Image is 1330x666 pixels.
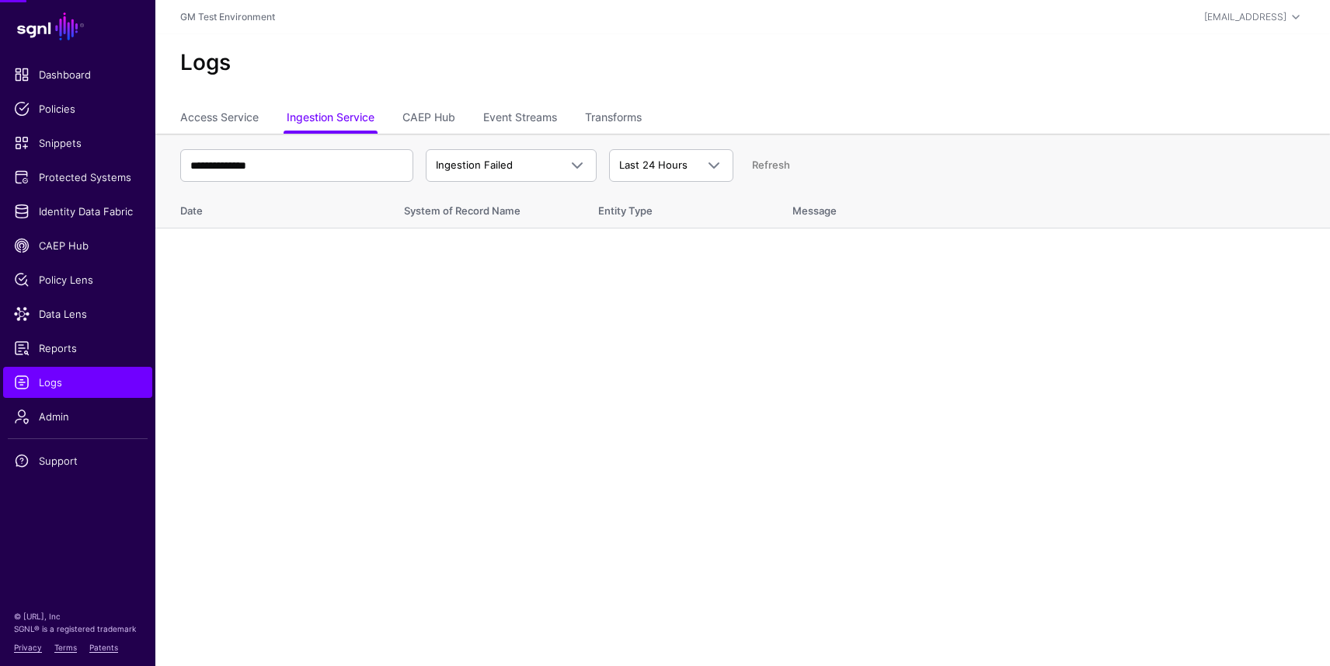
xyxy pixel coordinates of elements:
[9,9,146,44] a: SGNL
[3,333,152,364] a: Reports
[89,643,118,652] a: Patents
[14,101,141,117] span: Policies
[3,196,152,227] a: Identity Data Fabric
[14,67,141,82] span: Dashboard
[3,401,152,432] a: Admin
[14,453,141,469] span: Support
[14,272,141,288] span: Policy Lens
[54,643,77,652] a: Terms
[14,409,141,424] span: Admin
[14,622,141,635] p: SGNL® is a registered trademark
[14,135,141,151] span: Snippets
[14,204,141,219] span: Identity Data Fabric
[3,264,152,295] a: Policy Lens
[3,230,152,261] a: CAEP Hub
[3,162,152,193] a: Protected Systems
[14,238,141,253] span: CAEP Hub
[14,340,141,356] span: Reports
[14,169,141,185] span: Protected Systems
[3,93,152,124] a: Policies
[3,59,152,90] a: Dashboard
[14,306,141,322] span: Data Lens
[14,375,141,390] span: Logs
[3,127,152,159] a: Snippets
[14,643,42,652] a: Privacy
[3,367,152,398] a: Logs
[3,298,152,330] a: Data Lens
[14,610,141,622] p: © [URL], Inc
